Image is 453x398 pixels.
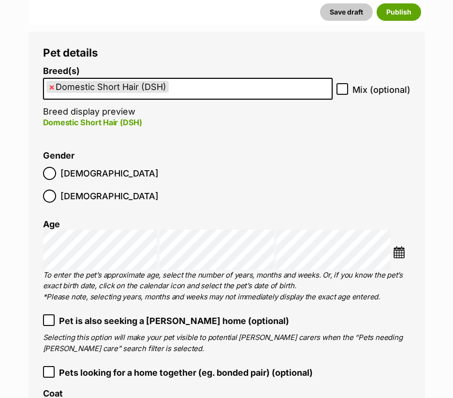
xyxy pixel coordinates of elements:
[60,190,159,203] span: [DEMOGRAPHIC_DATA]
[43,117,333,128] p: Domestic Short Hair (DSH)
[393,246,405,258] img: ...
[59,314,289,327] span: Pet is also seeking a [PERSON_NAME] home (optional)
[43,219,60,229] label: Age
[43,46,98,59] span: Pet details
[43,66,333,138] li: Breed display preview
[43,151,74,161] label: Gender
[46,81,169,93] li: Domestic Short Hair (DSH)
[377,3,421,21] button: Publish
[60,167,159,180] span: [DEMOGRAPHIC_DATA]
[352,83,410,96] span: Mix (optional)
[320,3,373,21] button: Save draft
[59,366,313,379] span: Pets looking for a home together (eg. bonded pair) (optional)
[49,81,55,93] span: ×
[43,270,410,303] p: To enter the pet’s approximate age, select the number of years, months and weeks. Or, if you know...
[43,332,410,354] p: Selecting this option will make your pet visible to potential [PERSON_NAME] carers when the “Pets...
[43,66,333,76] label: Breed(s)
